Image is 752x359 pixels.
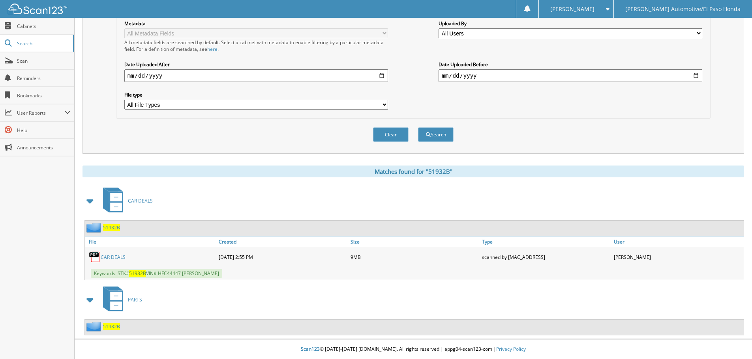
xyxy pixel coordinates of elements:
[103,224,120,231] a: 51932B
[17,58,70,64] span: Scan
[480,236,612,247] a: Type
[217,249,349,265] div: [DATE] 2:55 PM
[418,127,454,142] button: Search
[103,323,120,330] a: 51932B
[217,236,349,247] a: Created
[98,284,142,315] a: PARTS
[124,20,388,27] label: Metadata
[625,7,741,11] span: [PERSON_NAME] Automotive/El Paso Honda
[124,69,388,82] input: start
[91,269,222,278] span: Keywords: STK# VIN# HFC44447 [PERSON_NAME]
[612,249,744,265] div: [PERSON_NAME]
[124,61,388,68] label: Date Uploaded After
[373,127,409,142] button: Clear
[86,322,103,331] img: folder2.png
[439,20,702,27] label: Uploaded By
[86,223,103,233] img: folder2.png
[98,185,153,216] a: CAR DEALS
[480,249,612,265] div: scanned by [MAC_ADDRESS]
[349,236,480,247] a: Size
[439,69,702,82] input: end
[496,346,526,352] a: Privacy Policy
[124,39,388,52] div: All metadata fields are searched by default. Select a cabinet with metadata to enable filtering b...
[75,340,752,359] div: © [DATE]-[DATE] [DOMAIN_NAME]. All rights reserved | appg04-scan123-com |
[17,75,70,82] span: Reminders
[612,236,744,247] a: User
[207,46,218,52] a: here
[17,127,70,134] span: Help
[349,249,480,265] div: 9MB
[17,110,65,116] span: User Reports
[17,40,69,47] span: Search
[17,144,70,151] span: Announcements
[89,251,101,263] img: PDF.png
[17,92,70,99] span: Bookmarks
[128,296,142,303] span: PARTS
[129,270,146,277] span: 51932B
[124,91,388,98] label: File type
[17,23,70,30] span: Cabinets
[439,61,702,68] label: Date Uploaded Before
[8,4,67,14] img: scan123-logo-white.svg
[83,166,744,177] div: Matches found for "51932B"
[101,254,126,260] a: CAR DEALS
[128,197,153,204] span: CAR DEALS
[301,346,320,352] span: Scan123
[85,236,217,247] a: File
[550,7,594,11] span: [PERSON_NAME]
[713,321,752,359] iframe: Chat Widget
